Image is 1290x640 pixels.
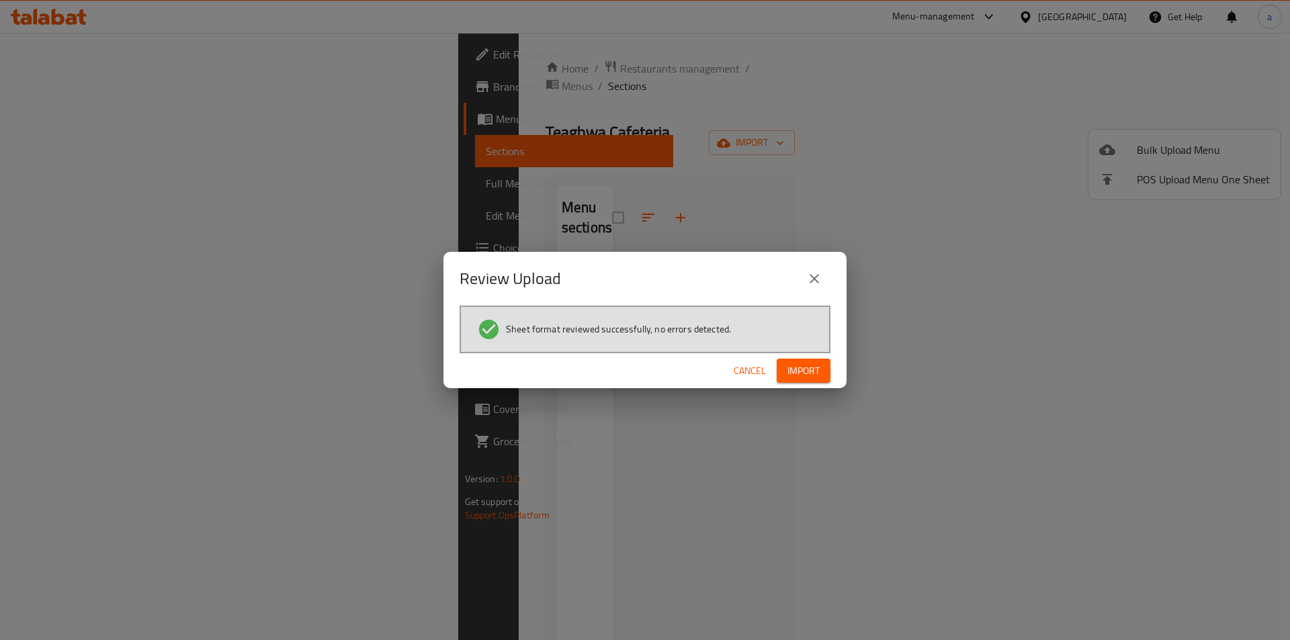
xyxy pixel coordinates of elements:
[777,359,830,383] button: Import
[506,322,731,336] span: Sheet format reviewed successfully, no errors detected.
[787,363,820,379] span: Import
[734,363,766,379] span: Cancel
[798,263,830,295] button: close
[728,359,771,383] button: Cancel
[460,268,561,289] h2: Review Upload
